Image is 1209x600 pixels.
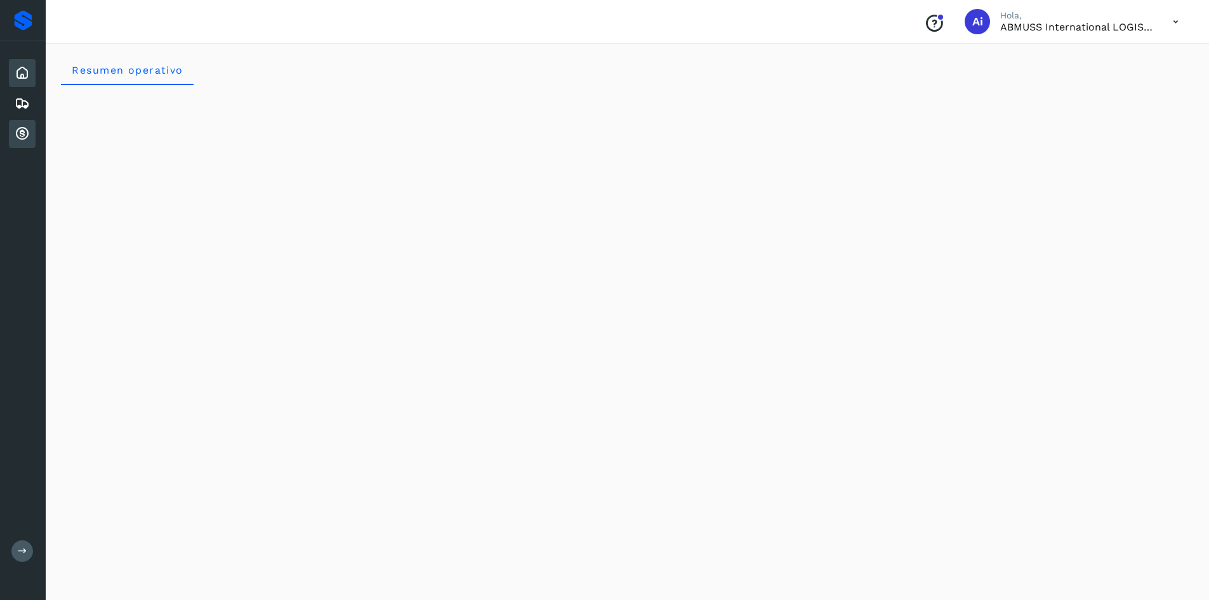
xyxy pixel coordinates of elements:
[9,90,36,117] div: Embarques
[1000,10,1153,21] p: Hola,
[71,64,183,76] span: Resumen operativo
[9,59,36,87] div: Inicio
[1000,21,1153,33] p: ABMUSS international LOGISTICS
[9,120,36,148] div: Cuentas por cobrar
